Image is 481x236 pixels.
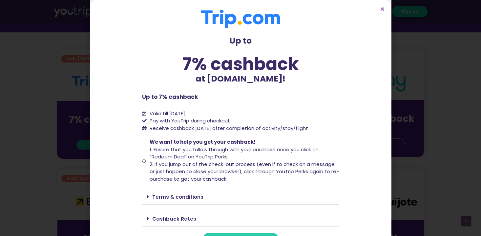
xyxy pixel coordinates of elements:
[150,161,339,182] span: 2. If you jump out of the check-out process (even if to check on a message or just happen to clos...
[142,211,339,227] div: Cashback Rates
[380,7,385,11] a: Close
[150,110,185,117] span: Valid till [DATE]
[142,93,198,101] b: Up to 7% cashback
[148,117,230,125] span: Pay with YouTrip during checkout
[142,35,339,47] p: Up to
[142,73,339,85] p: at [DOMAIN_NAME]!
[150,146,319,160] span: 1. Ensure that you follow through with your purchase once you click on “Redeem Deal” on YouTrip P...
[152,215,196,222] a: Cashback Rates
[142,189,339,205] div: Terms & conditions
[142,55,339,73] div: 7% cashback
[150,125,308,132] span: Receive cashback [DATE] after completion of activity/stay/flight
[152,193,203,200] a: Terms & conditions
[150,138,255,145] span: We want to help you get your cashback!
